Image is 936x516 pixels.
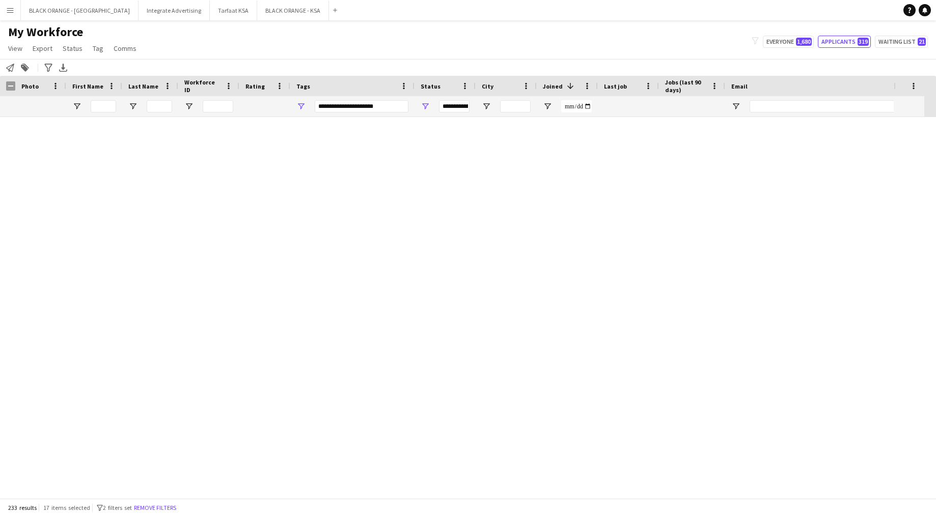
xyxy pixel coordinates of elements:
span: View [8,44,22,53]
span: 2 filters set [103,504,132,511]
app-action-btn: Advanced filters [42,62,54,74]
app-action-btn: Notify workforce [4,62,16,74]
span: Status [421,82,441,90]
button: BLACK ORANGE - [GEOGRAPHIC_DATA] [21,1,139,20]
app-action-btn: Export XLSX [57,62,69,74]
input: Workforce ID Filter Input [203,100,233,112]
button: Open Filter Menu [296,102,306,111]
input: Joined Filter Input [561,100,592,112]
span: Status [63,44,82,53]
span: 319 [858,38,869,46]
button: Everyone1,680 [763,36,814,48]
button: Tarfaat KSA [210,1,257,20]
button: Open Filter Menu [731,102,740,111]
a: Status [59,42,87,55]
button: Open Filter Menu [543,102,552,111]
span: Photo [21,82,39,90]
button: Remove filters [132,502,178,513]
input: First Name Filter Input [91,100,116,112]
a: View [4,42,26,55]
span: Rating [245,82,265,90]
button: Applicants319 [818,36,871,48]
button: Waiting list21 [875,36,928,48]
input: Last Name Filter Input [147,100,172,112]
button: BLACK ORANGE - KSA [257,1,329,20]
a: Comms [109,42,141,55]
button: Open Filter Menu [128,102,137,111]
span: City [482,82,493,90]
a: Export [29,42,57,55]
a: Tag [89,42,107,55]
span: Tags [296,82,310,90]
span: Comms [114,44,136,53]
span: 1,680 [796,38,812,46]
span: Tag [93,44,103,53]
app-action-btn: Add to tag [19,62,31,74]
span: Workforce ID [184,78,221,94]
span: First Name [72,82,103,90]
span: Export [33,44,52,53]
button: Open Filter Menu [72,102,81,111]
input: City Filter Input [500,100,531,112]
button: Integrate Advertising [139,1,210,20]
span: 17 items selected [43,504,90,511]
span: Last Name [128,82,158,90]
input: Email Filter Input [750,100,923,112]
span: 21 [918,38,926,46]
button: Open Filter Menu [184,102,194,111]
button: Open Filter Menu [421,102,430,111]
span: Joined [543,82,563,90]
span: My Workforce [8,24,83,40]
span: Last job [604,82,627,90]
button: Open Filter Menu [482,102,491,111]
span: Email [731,82,748,90]
span: Jobs (last 90 days) [665,78,707,94]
